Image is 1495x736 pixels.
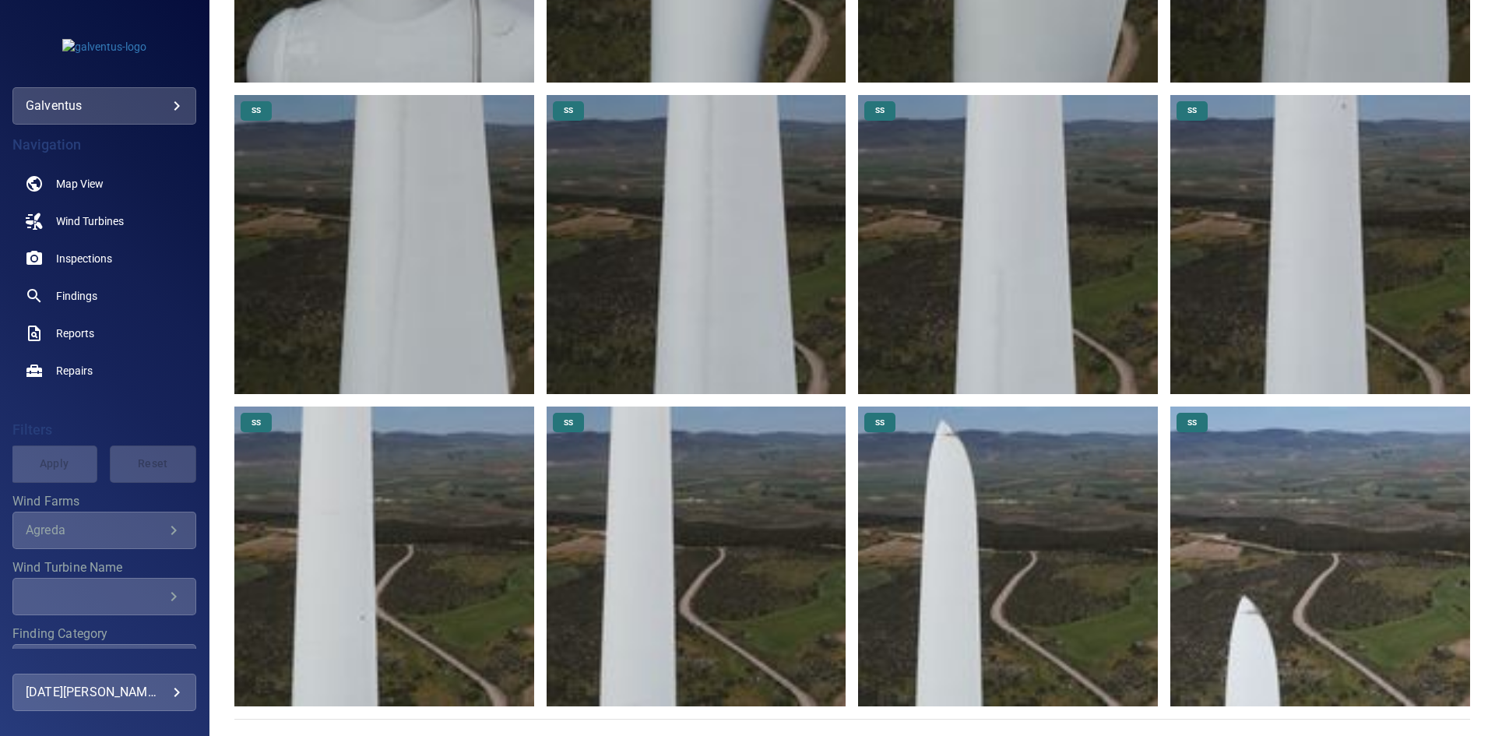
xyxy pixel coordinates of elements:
[554,417,582,428] span: SS
[242,105,270,116] span: SS
[62,39,146,55] img: galventus-logo
[12,512,196,549] div: Wind Farms
[866,417,894,428] span: SS
[12,578,196,615] div: Wind Turbine Name
[12,315,196,352] a: reports noActive
[56,326,94,341] span: Reports
[12,644,196,681] div: Finding Category
[56,251,112,266] span: Inspections
[12,422,196,438] h4: Filters
[12,352,196,389] a: repairs noActive
[12,87,196,125] div: galventus
[56,213,124,229] span: Wind Turbines
[242,417,270,428] span: SS
[12,202,196,240] a: windturbines noActive
[26,523,164,537] div: Agreda
[56,363,93,379] span: Repairs
[26,680,183,705] div: [DATE][PERSON_NAME]
[12,628,196,640] label: Finding Category
[12,240,196,277] a: inspections noActive
[1178,417,1206,428] span: SS
[12,165,196,202] a: map noActive
[56,176,104,192] span: Map View
[554,105,582,116] span: SS
[866,105,894,116] span: SS
[12,495,196,508] label: Wind Farms
[56,288,97,304] span: Findings
[12,137,196,153] h4: Navigation
[12,562,196,574] label: Wind Turbine Name
[1178,105,1206,116] span: SS
[12,277,196,315] a: findings noActive
[26,93,183,118] div: galventus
